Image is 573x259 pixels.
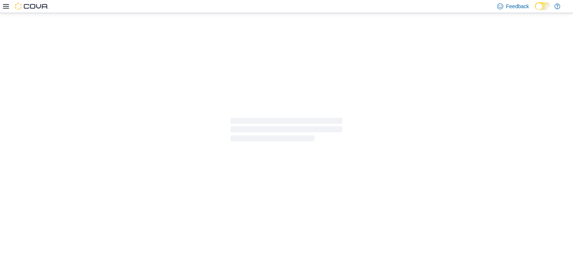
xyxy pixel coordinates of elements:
img: Cova [15,3,48,10]
span: Feedback [506,3,529,10]
span: Loading [231,119,342,143]
input: Dark Mode [535,2,551,10]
